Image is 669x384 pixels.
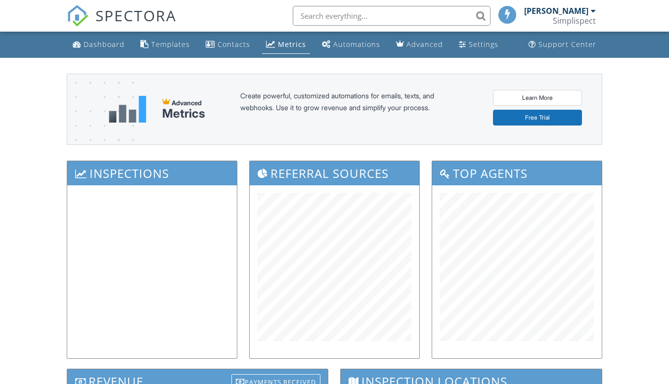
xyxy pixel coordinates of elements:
a: Learn More [493,90,582,106]
a: Settings [455,36,502,54]
a: Templates [136,36,194,54]
div: Advanced [406,40,443,49]
a: Dashboard [69,36,129,54]
h3: Referral Sources [250,161,419,185]
div: Metrics [162,107,205,121]
a: SPECTORA [67,13,177,34]
a: Metrics [262,36,310,54]
div: Metrics [278,40,306,49]
div: Simplispect [553,16,596,26]
a: Support Center [525,36,600,54]
img: metrics-aadfce2e17a16c02574e7fc40e4d6b8174baaf19895a402c862ea781aae8ef5b.svg [109,96,146,123]
span: SPECTORA [95,5,177,26]
a: Automations (Basic) [318,36,384,54]
input: Search everything... [293,6,491,26]
a: Advanced [392,36,447,54]
div: Support Center [538,40,596,49]
div: [PERSON_NAME] [524,6,588,16]
h3: Inspections [67,161,237,185]
h3: Top Agents [432,161,602,185]
img: advanced-banner-bg-f6ff0eecfa0ee76150a1dea9fec4b49f333892f74bc19f1b897a312d7a1b2ff3.png [67,74,134,183]
span: Advanced [172,99,202,107]
img: The Best Home Inspection Software - Spectora [67,5,89,27]
div: Contacts [218,40,250,49]
div: Dashboard [84,40,125,49]
div: Create powerful, customized automations for emails, texts, and webhooks. Use it to grow revenue a... [240,90,458,128]
div: Templates [151,40,190,49]
div: Automations [333,40,380,49]
div: Settings [469,40,498,49]
a: Contacts [202,36,254,54]
a: Free Trial [493,110,582,126]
